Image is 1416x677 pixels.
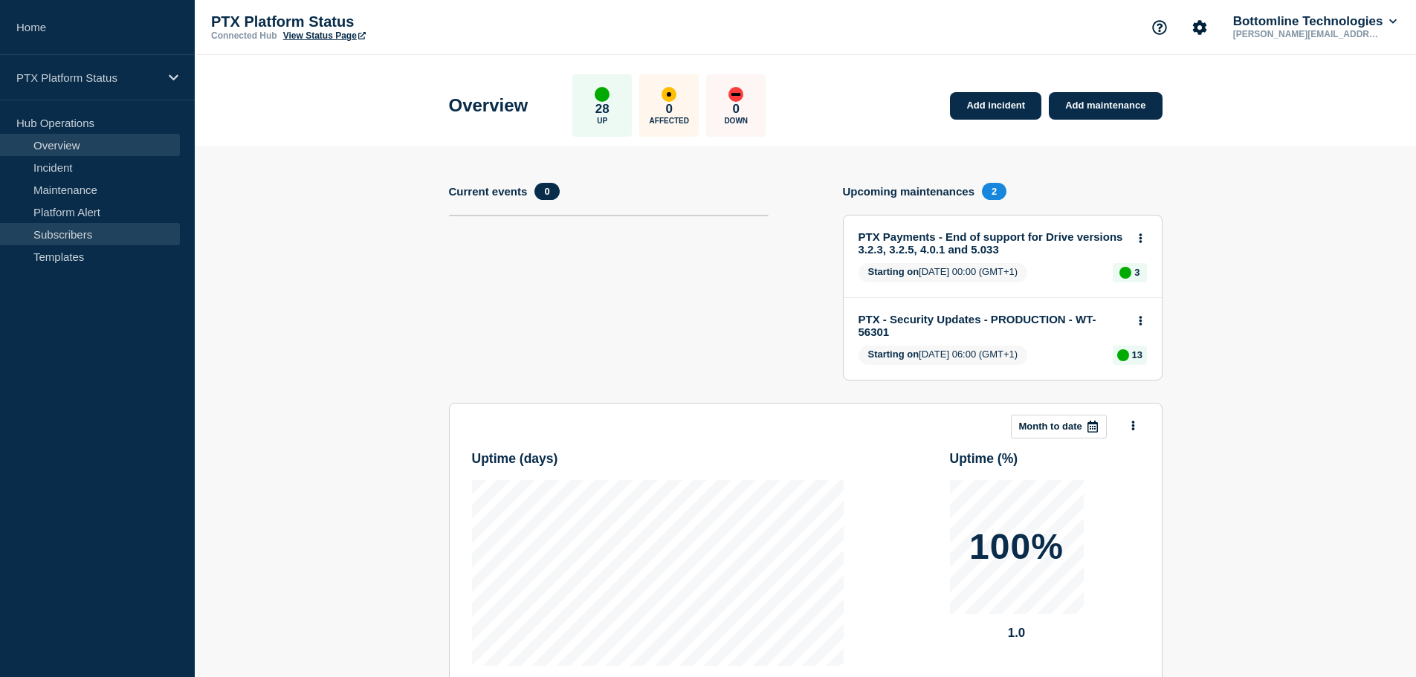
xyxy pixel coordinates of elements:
span: Starting on [868,349,919,360]
a: Add incident [950,92,1041,120]
p: PTX Platform Status [16,71,159,84]
p: [PERSON_NAME][EMAIL_ADDRESS][PERSON_NAME][DOMAIN_NAME] [1230,29,1385,39]
p: 100% [969,529,1064,565]
p: Month to date [1019,421,1082,432]
p: 0 [666,102,673,117]
div: down [728,87,743,102]
button: Support [1144,12,1175,43]
p: Affected [650,117,689,125]
div: up [595,87,610,102]
h4: Current events [449,185,528,198]
p: Down [724,117,748,125]
p: PTX Platform Status [211,13,508,30]
h3: Uptime ( % ) [950,451,1139,467]
span: Starting on [868,266,919,277]
div: up [1119,267,1131,279]
h4: Upcoming maintenances [843,185,975,198]
p: 3 [1134,267,1139,278]
a: View Status Page [283,30,366,41]
button: Bottomline Technologies [1230,14,1400,29]
a: Add maintenance [1049,92,1162,120]
p: 1.0 [950,626,1084,641]
p: 13 [1132,349,1142,360]
p: Connected Hub [211,30,277,41]
h1: Overview [449,95,528,116]
p: 0 [733,102,740,117]
button: Account settings [1184,12,1215,43]
div: up [1117,349,1129,361]
span: 0 [534,183,559,200]
h3: Uptime ( days ) [472,451,844,467]
div: affected [662,87,676,102]
a: PTX Payments - End of support for Drive versions 3.2.3, 3.2.5, 4.0.1 and 5.033 [859,230,1127,256]
p: 28 [595,102,610,117]
span: [DATE] 00:00 (GMT+1) [859,263,1028,282]
span: 2 [982,183,1006,200]
a: PTX - Security Updates - PRODUCTION - WT-56301 [859,313,1127,338]
button: Month to date [1011,415,1107,438]
span: [DATE] 06:00 (GMT+1) [859,346,1028,365]
p: Up [597,117,607,125]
